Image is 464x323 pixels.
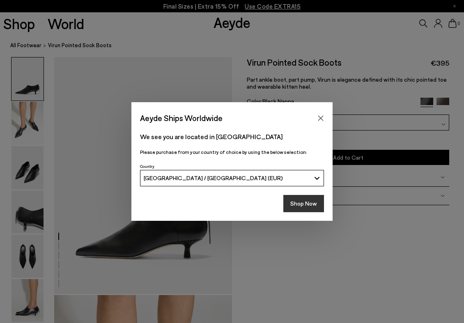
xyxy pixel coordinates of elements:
[144,174,283,181] span: [GEOGRAPHIC_DATA] / [GEOGRAPHIC_DATA] (EUR)
[283,195,324,212] button: Shop Now
[140,164,154,169] span: Country
[315,112,327,124] button: Close
[140,132,324,142] p: We see you are located in [GEOGRAPHIC_DATA]
[140,148,324,156] p: Please purchase from your country of choice by using the below selection:
[140,111,223,125] span: Aeyde Ships Worldwide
